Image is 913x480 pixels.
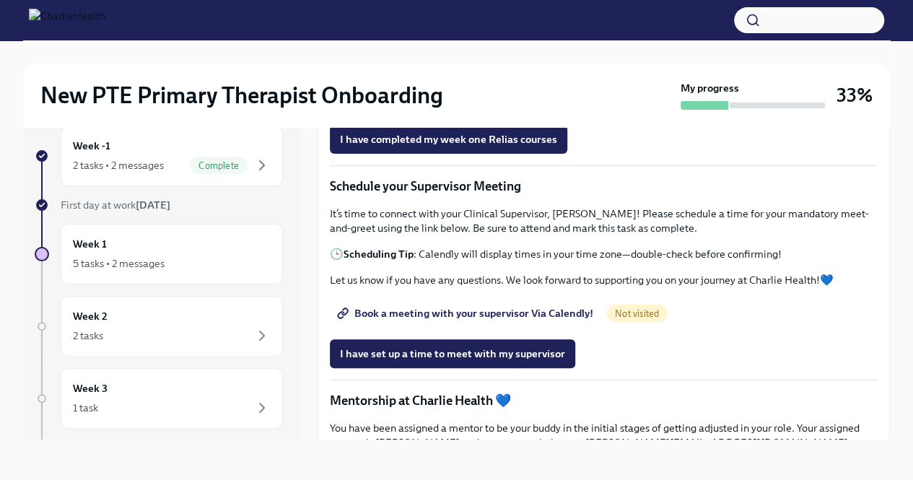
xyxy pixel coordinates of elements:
[35,296,283,357] a: Week 22 tasks
[836,82,873,108] h3: 33%
[73,328,103,343] div: 2 tasks
[73,158,164,173] div: 2 tasks • 2 messages
[73,380,108,396] h6: Week 3
[330,273,878,287] p: Let us know if you have any questions. We look forward to supporting you on your journey at Charl...
[606,308,668,319] span: Not visited
[73,138,110,154] h6: Week -1
[35,126,283,186] a: Week -12 tasks • 2 messagesComplete
[29,9,105,32] img: CharlieHealth
[73,236,107,252] h6: Week 1
[330,339,575,368] button: I have set up a time to meet with my supervisor
[136,198,170,211] strong: [DATE]
[681,81,739,95] strong: My progress
[35,198,283,212] a: First day at work[DATE]
[330,299,603,328] a: Book a meeting with your supervisor Via Calendly!
[190,160,248,171] span: Complete
[340,132,557,147] span: I have completed my week one Relias courses
[330,421,878,450] p: You have been assigned a mentor to be your buddy in the initial stages of getting adjusted in you...
[73,256,165,271] div: 5 tasks • 2 messages
[35,368,283,429] a: Week 31 task
[73,401,98,415] div: 1 task
[73,308,108,324] h6: Week 2
[35,224,283,284] a: Week 15 tasks • 2 messages
[330,178,878,195] p: Schedule your Supervisor Meeting
[61,198,170,211] span: First day at work
[40,81,443,110] h2: New PTE Primary Therapist Onboarding
[330,392,878,409] p: Mentorship at Charlie Health 💙
[330,206,878,235] p: It’s time to connect with your Clinical Supervisor, [PERSON_NAME]! Please schedule a time for you...
[340,346,565,361] span: I have set up a time to meet with my supervisor
[330,247,878,261] p: 🕒 : Calendly will display times in your time zone—double-check before confirming!
[344,248,414,261] strong: Scheduling Tip
[340,306,593,320] span: Book a meeting with your supervisor Via Calendly!
[330,125,567,154] button: I have completed my week one Relias courses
